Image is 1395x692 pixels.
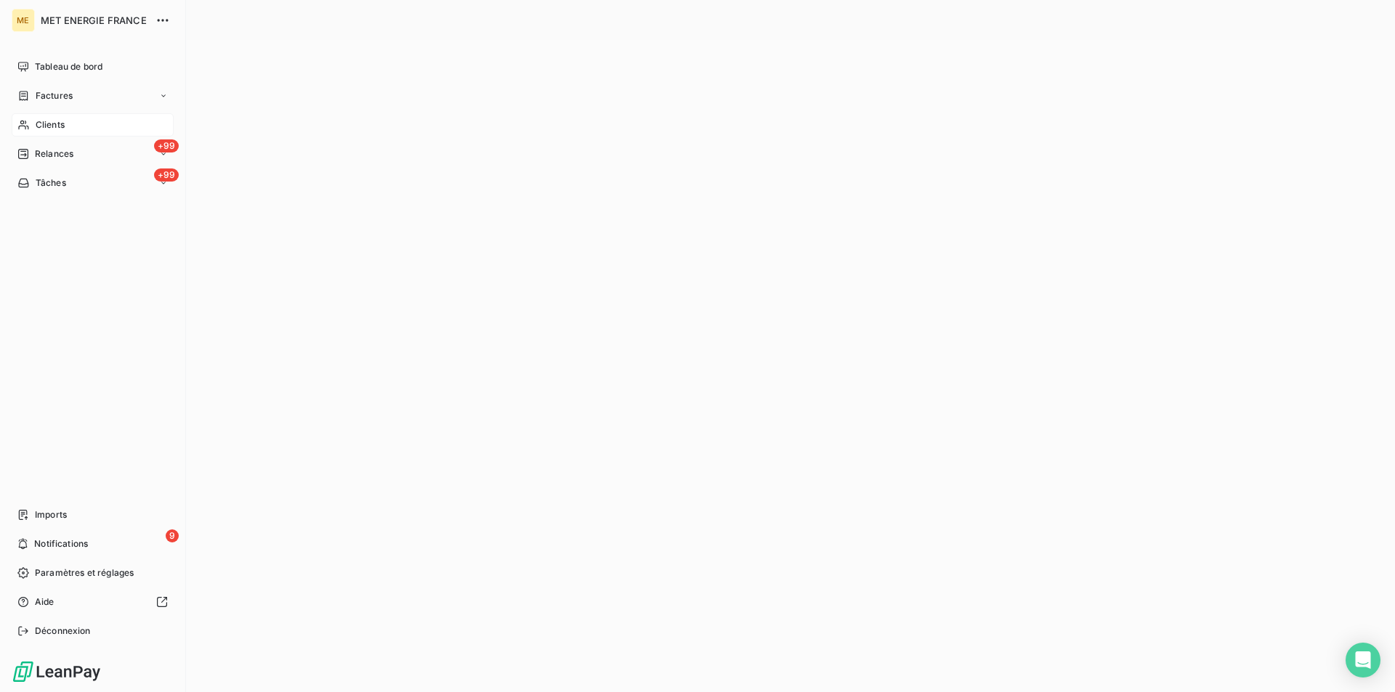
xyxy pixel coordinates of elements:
span: Clients [36,118,65,131]
img: Logo LeanPay [12,660,102,683]
span: Factures [36,89,73,102]
span: Notifications [34,537,88,550]
span: +99 [154,168,179,182]
span: Déconnexion [35,624,91,638]
span: Paramètres et réglages [35,566,134,579]
span: 9 [166,529,179,542]
span: Relances [35,147,73,160]
a: Aide [12,590,174,614]
span: +99 [154,139,179,152]
span: Tableau de bord [35,60,102,73]
span: Aide [35,595,54,608]
span: Imports [35,508,67,521]
div: Open Intercom Messenger [1346,643,1380,677]
span: Tâches [36,176,66,190]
